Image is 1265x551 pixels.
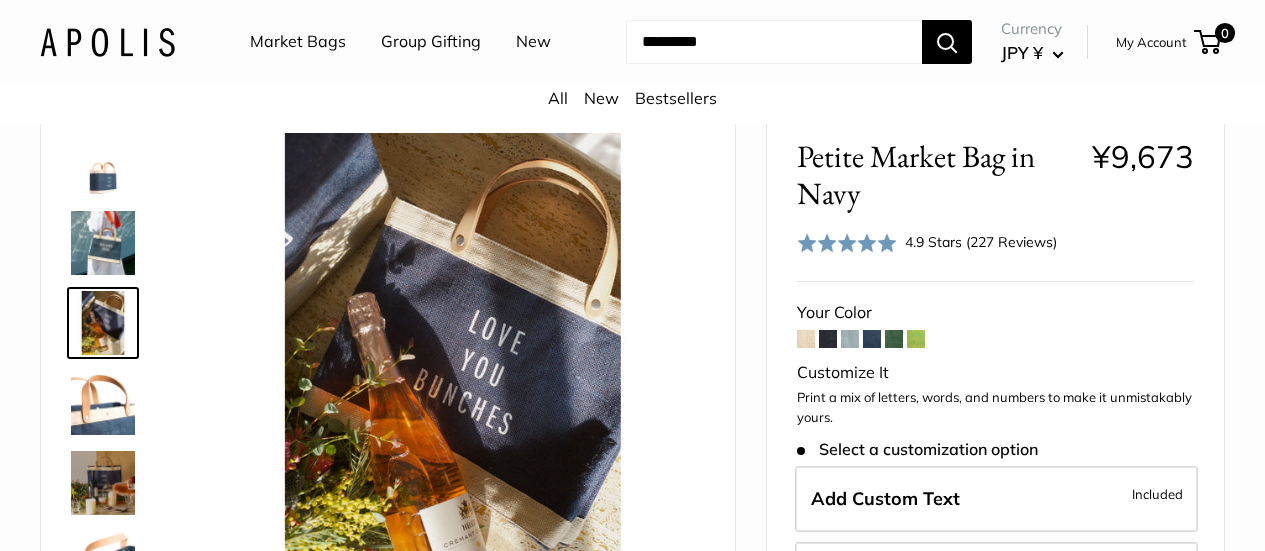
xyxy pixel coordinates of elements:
[1132,482,1183,506] span: Included
[71,291,135,355] img: Petite Market Bag in Navy
[1092,137,1194,176] span: ¥9,673
[1196,30,1221,54] a: 0
[71,131,135,195] img: Petite Market Bag in Navy
[1001,37,1064,69] button: JPY ¥
[1001,42,1043,63] span: JPY ¥
[1001,15,1064,43] span: Currency
[797,440,1038,459] span: Select a customization option
[797,228,1057,257] div: 4.9 Stars (227 Reviews)
[548,88,568,108] a: All
[67,127,139,199] a: Petite Market Bag in Navy
[797,138,1077,212] span: Petite Market Bag in Navy
[922,20,972,64] button: Search
[797,388,1194,427] p: Print a mix of letters, words, and numbers to make it unmistakably yours.
[40,27,175,56] img: Apolis
[1215,23,1235,43] span: 0
[381,27,481,57] a: Group Gifting
[811,487,960,510] span: Add Custom Text
[67,207,139,279] a: Petite Market Bag in Navy
[516,27,551,57] a: New
[1116,30,1187,54] a: My Account
[626,20,922,64] input: Search...
[71,371,135,435] img: description_Super soft and durable leather handles.
[67,447,139,519] a: Petite Market Bag in Navy
[635,88,717,108] a: Bestsellers
[795,466,1198,532] label: Add Custom Text
[250,27,346,57] a: Market Bags
[71,451,135,515] img: Petite Market Bag in Navy
[797,358,1194,388] div: Customize It
[67,367,139,439] a: description_Super soft and durable leather handles.
[71,211,135,275] img: Petite Market Bag in Navy
[905,231,1057,253] div: 4.9 Stars (227 Reviews)
[797,298,1194,328] div: Your Color
[584,88,619,108] a: New
[67,287,139,359] a: Petite Market Bag in Navy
